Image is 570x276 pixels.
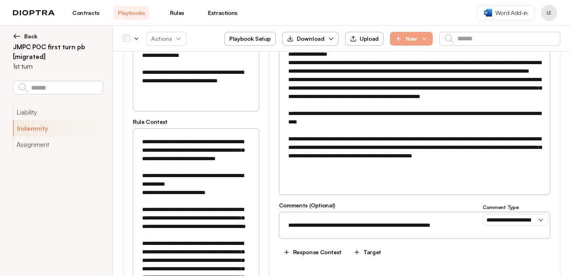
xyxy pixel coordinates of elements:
[123,35,130,42] div: Select all
[279,245,346,259] button: Response Context
[349,245,386,259] button: Target
[282,32,339,46] button: Download
[287,35,325,43] div: Download
[145,31,188,46] span: Actions
[350,35,379,42] div: Upload
[13,61,33,71] p: 1st turn
[205,6,241,20] a: Extractions
[484,9,492,17] img: word
[13,120,103,136] button: Indemnity
[133,118,259,126] h3: Rule Context
[13,136,103,153] button: Assignment
[13,42,103,61] h2: JMPC POC first turn pb [migrated]
[541,5,557,21] button: Profile menu
[477,5,534,21] a: Word Add-in
[390,32,433,46] button: New
[146,32,187,46] button: Actions
[495,9,528,17] span: Word Add-in
[13,104,103,120] button: Liability
[279,201,550,209] h3: Comments (Optional)
[483,204,548,211] h3: Comment Type
[345,32,383,46] button: Upload
[13,32,103,40] button: Back
[113,6,149,20] a: Playbooks
[159,6,195,20] a: Rules
[483,214,548,226] select: Comment Type
[68,6,104,20] a: Contracts
[13,32,21,40] img: left arrow
[24,32,38,40] span: Back
[13,10,55,16] img: logo
[224,32,276,46] button: Playbook Setup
